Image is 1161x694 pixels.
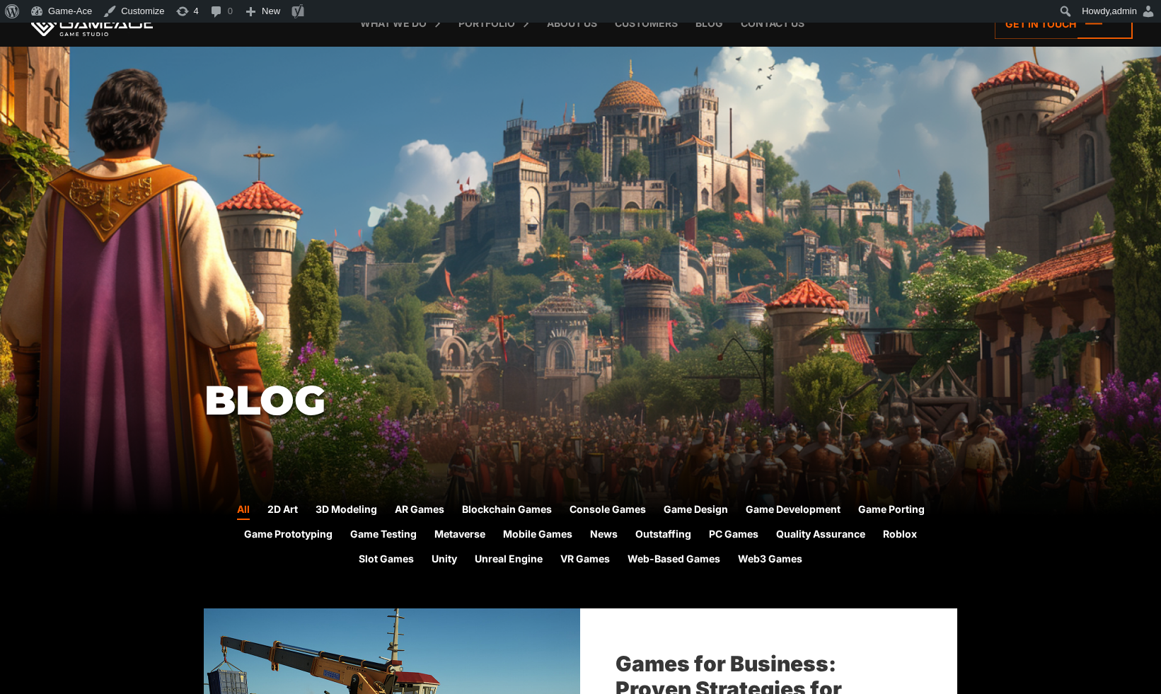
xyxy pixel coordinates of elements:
a: Blockchain Games [462,502,552,520]
a: Quality Assurance [776,526,865,545]
a: Get in touch [995,8,1133,39]
a: Mobile Games [503,526,572,545]
a: Roblox [883,526,917,545]
a: Web3 Games [738,551,802,569]
a: 3D Modeling [316,502,377,520]
a: Game Testing [350,526,417,545]
a: Unreal Engine [475,551,543,569]
a: Game Prototyping [244,526,333,545]
a: VR Games [560,551,610,569]
a: Console Games [570,502,646,520]
a: Web-Based Games [628,551,720,569]
a: Unity [432,551,457,569]
h1: Blog [204,378,958,422]
a: Slot Games [359,551,414,569]
a: News [590,526,618,545]
a: AR Games [395,502,444,520]
a: Outstaffing [635,526,691,545]
a: All [237,502,250,520]
a: Metaverse [434,526,485,545]
a: 2D Art [267,502,298,520]
a: Game Design [664,502,728,520]
a: PC Games [709,526,758,545]
span: admin [1112,6,1137,16]
a: Game Development [746,502,841,520]
a: Game Porting [858,502,925,520]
